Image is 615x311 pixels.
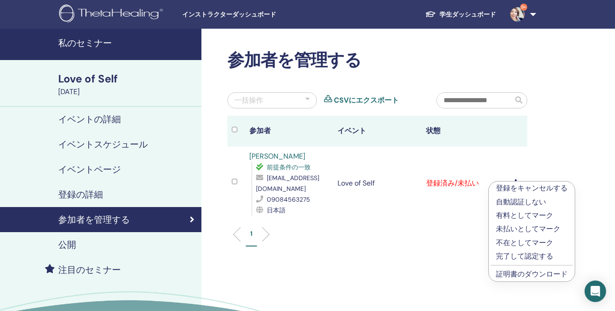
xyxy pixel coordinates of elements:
span: 09084563275 [267,195,310,203]
h4: 私のセミナー [58,38,196,48]
p: 登録をキャンセルする [496,183,568,194]
span: [EMAIL_ADDRESS][DOMAIN_NAME] [256,174,319,193]
p: 未払いとしてマーク [496,224,568,234]
h4: 参加者を管理する [58,214,130,225]
th: 参加者 [245,116,333,147]
a: Love of Self[DATE] [53,71,201,97]
h4: イベントの詳細 [58,114,121,125]
h4: 登録の詳細 [58,189,103,200]
p: 有料としてマーク [496,210,568,221]
div: Love of Self [58,71,196,86]
span: インストラクターダッシュボード [182,10,316,19]
p: 完了して認定する [496,251,568,262]
span: 9+ [520,4,527,11]
div: Open Intercom Messenger [585,281,606,302]
a: [PERSON_NAME] [249,151,305,161]
img: default.jpg [510,7,525,22]
h4: イベントページ [58,164,121,175]
h4: 注目のセミナー [58,264,121,275]
p: 自動認証しない [496,197,568,207]
img: logo.png [59,4,166,25]
th: 状態 [422,116,510,147]
a: 学生ダッシュボード [418,6,503,23]
div: 一括操作 [235,95,263,106]
th: イベント [333,116,421,147]
a: CSVにエクスポート [334,95,399,106]
p: 1 [250,229,252,238]
span: 日本語 [267,206,286,214]
img: graduation-cap-white.svg [425,10,436,18]
h4: イベントスケジュール [58,139,148,150]
h4: 公開 [58,239,76,250]
td: Love of Self [333,147,421,220]
p: 不在としてマーク [496,238,568,248]
h2: 参加者を管理する [227,50,527,71]
div: [DATE] [58,86,196,97]
a: 証明書のダウンロード [496,269,568,279]
span: 前提条件の一致 [267,163,311,171]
